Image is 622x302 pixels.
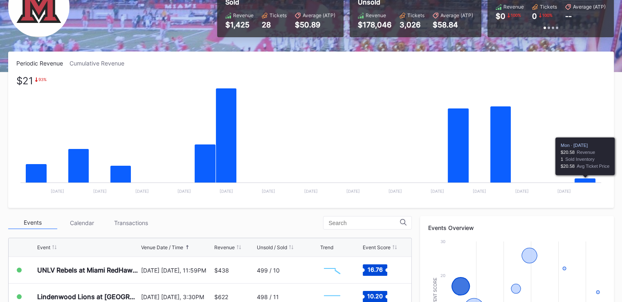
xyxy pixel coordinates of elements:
[37,244,50,250] div: Event
[540,4,557,10] div: Tickets
[177,189,191,194] text: [DATE]
[257,244,287,250] div: Unsold / Sold
[295,20,335,29] div: $50.89
[135,189,149,194] text: [DATE]
[214,293,228,300] div: $622
[70,60,131,67] div: Cumulative Revenue
[431,189,444,194] text: [DATE]
[214,244,235,250] div: Revenue
[304,189,318,194] text: [DATE]
[346,189,360,194] text: [DATE]
[473,189,486,194] text: [DATE]
[269,12,287,18] div: Tickets
[141,293,212,300] div: [DATE] [DATE], 3:30PM
[367,293,383,300] text: 10.20
[37,293,139,301] div: Lindenwood Lions at [GEOGRAPHIC_DATA] RedHawks Football
[366,12,386,18] div: Revenue
[214,267,229,274] div: $438
[565,12,572,20] div: --
[141,267,212,274] div: [DATE] [DATE], 11:59PM
[440,12,473,18] div: Average (ATP)
[320,260,344,280] svg: Chart title
[51,189,64,194] text: [DATE]
[141,244,183,250] div: Venue Date / Time
[503,4,524,10] div: Revenue
[257,293,279,300] div: 498 / 11
[93,189,107,194] text: [DATE]
[510,12,522,18] div: 100 %
[388,189,402,194] text: [DATE]
[303,12,335,18] div: Average (ATP)
[358,20,391,29] div: $178,046
[363,244,391,250] div: Event Score
[320,244,333,250] div: Trend
[106,216,155,229] div: Transactions
[225,20,254,29] div: $1,425
[262,20,287,29] div: 28
[16,77,605,200] svg: Chart title
[433,20,473,29] div: $58.84
[400,20,424,29] div: 3,026
[233,12,254,18] div: Revenue
[8,216,57,229] div: Events
[573,4,606,10] div: Average (ATP)
[220,189,233,194] text: [DATE]
[328,220,400,226] input: Search
[262,189,275,194] text: [DATE]
[440,273,445,278] text: 20
[440,239,445,244] text: 30
[428,224,606,231] div: Events Overview
[57,216,106,229] div: Calendar
[367,266,382,273] text: 16.76
[541,12,553,18] div: 100 %
[37,266,139,274] div: UNLV Rebels at Miami RedHawks Football
[16,60,70,67] div: Periodic Revenue
[257,267,280,274] div: 499 / 10
[496,12,505,20] div: $0
[557,189,571,194] text: [DATE]
[16,77,33,85] div: $21
[515,189,528,194] text: [DATE]
[532,12,537,20] div: 0
[407,12,424,18] div: Tickets
[38,77,47,82] div: 93 %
